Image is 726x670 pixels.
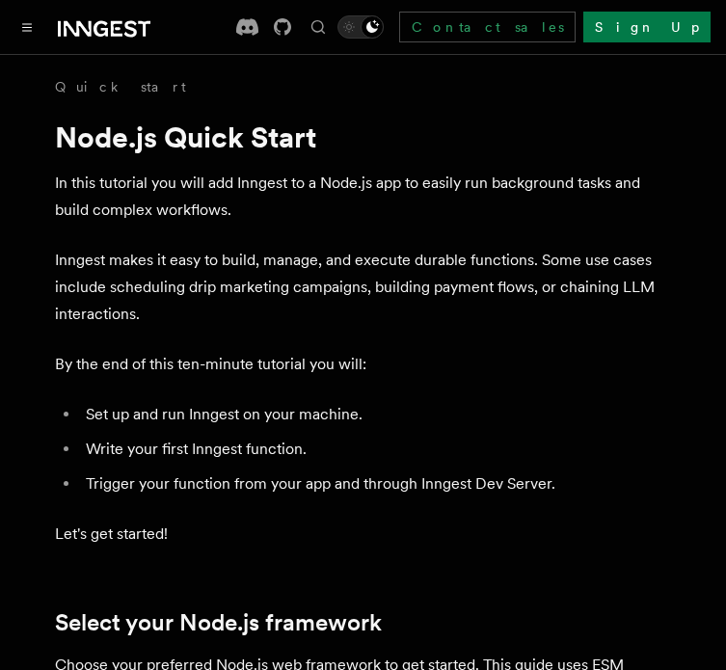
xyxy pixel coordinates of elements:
p: By the end of this ten-minute tutorial you will: [55,351,672,378]
button: Find something... [307,15,330,39]
a: Sign Up [583,12,711,42]
a: Quick start [55,77,186,96]
li: Trigger your function from your app and through Inngest Dev Server. [80,470,672,497]
a: Select your Node.js framework [55,609,382,636]
button: Toggle navigation [15,15,39,39]
p: Inngest makes it easy to build, manage, and execute durable functions. Some use cases include sch... [55,247,672,328]
li: Write your first Inngest function. [80,436,672,463]
li: Set up and run Inngest on your machine. [80,401,672,428]
button: Toggle dark mode [337,15,384,39]
a: Contact sales [399,12,576,42]
p: Let's get started! [55,521,672,548]
h1: Node.js Quick Start [55,120,672,154]
p: In this tutorial you will add Inngest to a Node.js app to easily run background tasks and build c... [55,170,672,224]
